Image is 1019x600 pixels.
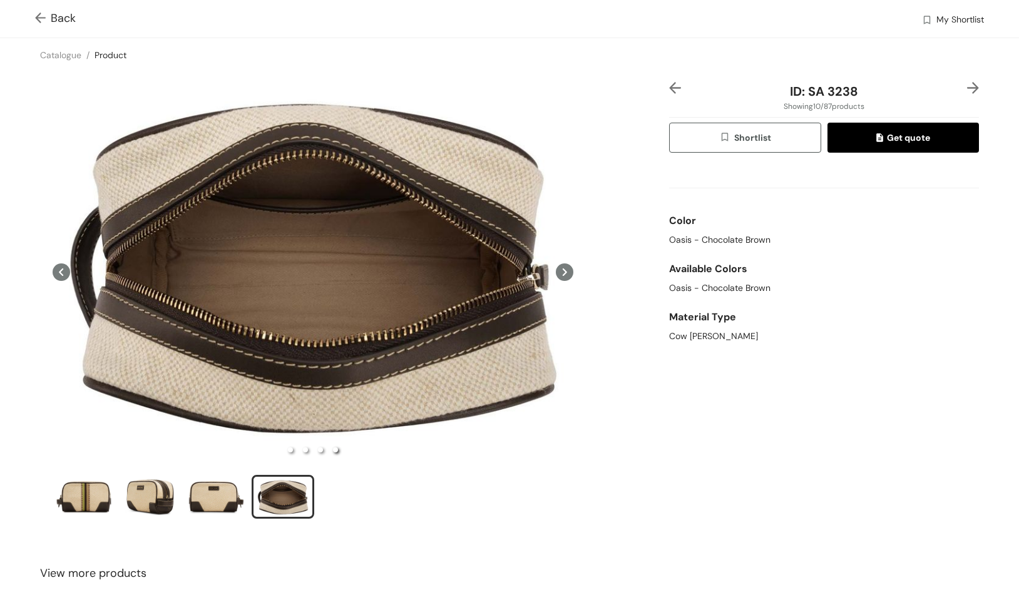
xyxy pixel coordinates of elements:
li: slide item 3 [318,447,323,452]
div: Available Colors [669,257,979,282]
a: Catalogue [40,49,81,61]
li: slide item 2 [303,447,308,452]
a: Product [95,49,126,61]
img: wishlist [719,131,734,145]
span: / [86,49,90,61]
button: wishlistShortlist [669,123,821,153]
span: ID: SA 3238 [790,83,858,99]
span: Get quote [876,131,930,145]
span: My Shortlist [936,13,984,28]
span: Shortlist [719,131,771,145]
span: Back [35,10,76,27]
div: Oasis - Chocolate Brown [669,282,979,295]
span: View more products [40,565,146,582]
li: slide item 1 [288,447,293,452]
div: Color [669,208,979,233]
img: quote [876,133,887,145]
button: quoteGet quote [827,123,979,153]
li: slide item 2 [119,475,182,519]
div: Material Type [669,305,979,330]
img: Go back [35,13,51,26]
div: Oasis - Chocolate Brown [669,233,979,247]
img: wishlist [921,14,933,28]
img: right [967,82,979,94]
li: slide item 4 [333,447,338,452]
img: left [669,82,681,94]
div: Cow [PERSON_NAME] [669,330,979,343]
li: slide item 1 [53,475,115,519]
li: slide item 4 [252,475,314,519]
li: slide item 3 [185,475,248,519]
span: Showing 10 / 87 products [784,101,864,112]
